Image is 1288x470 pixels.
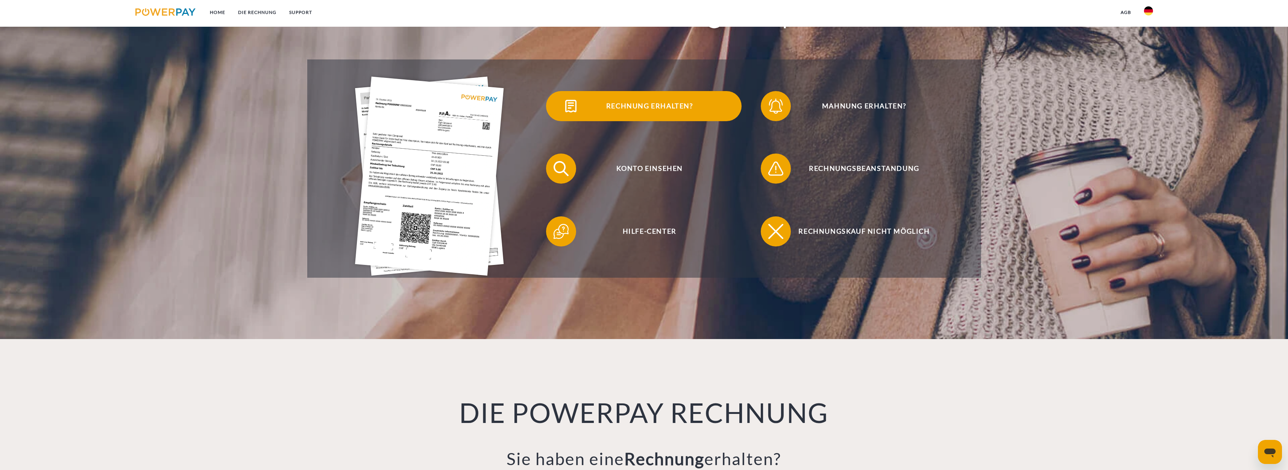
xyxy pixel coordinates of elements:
img: qb_help.svg [552,222,570,241]
span: Hilfe-Center [557,216,742,246]
button: Rechnungsbeanstandung [761,154,956,184]
img: single_invoice_powerpay_de.jpg [355,77,504,276]
span: Konto einsehen [557,154,742,184]
button: Rechnung erhalten? [546,91,742,121]
h3: Sie haben eine erhalten? [381,448,908,469]
a: agb [1114,6,1138,19]
img: qb_search.svg [552,159,570,178]
span: Mahnung erhalten? [772,91,956,121]
button: Rechnungskauf nicht möglich [761,216,956,246]
button: Konto einsehen [546,154,742,184]
span: Rechnungskauf nicht möglich [772,216,956,246]
button: Hilfe-Center [546,216,742,246]
img: logo-powerpay.svg [135,8,196,16]
button: Mahnung erhalten? [761,91,956,121]
iframe: Schaltfläche zum Öffnen des Messaging-Fensters [1258,440,1282,464]
span: Rechnungsbeanstandung [772,154,956,184]
span: Rechnung erhalten? [557,91,742,121]
img: qb_bill.svg [561,97,580,116]
img: qb_warning.svg [766,159,785,178]
a: DIE RECHNUNG [232,6,283,19]
h1: DIE POWERPAY RECHNUNG [381,395,908,429]
a: Home [203,6,232,19]
a: SUPPORT [283,6,319,19]
img: qb_bell.svg [766,97,785,116]
b: Rechnung [624,449,704,469]
img: qb_close.svg [766,222,785,241]
img: de [1144,6,1153,15]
